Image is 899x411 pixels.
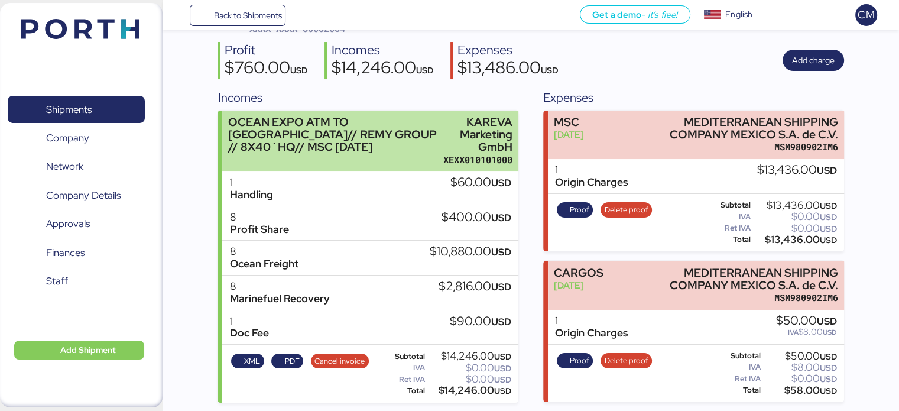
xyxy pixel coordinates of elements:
[555,315,628,327] div: 1
[46,158,83,175] span: Network
[427,352,511,361] div: $14,246.00
[570,354,589,367] span: Proof
[314,355,365,368] span: Cancel invoice
[8,125,145,152] a: Company
[554,128,584,141] div: [DATE]
[384,387,425,395] div: Total
[8,182,145,209] a: Company Details
[46,244,85,261] span: Finances
[776,315,837,328] div: $50.00
[555,164,628,176] div: 1
[554,116,584,128] div: MSC
[46,273,68,290] span: Staff
[557,353,593,368] button: Proof
[605,354,648,367] span: Delete proof
[229,293,329,305] div: Marinefuel Recovery
[494,386,511,396] span: USD
[427,386,511,395] div: $14,246.00
[439,280,511,293] div: $2,816.00
[384,364,425,372] div: IVA
[667,292,838,304] div: MSM980902IM6
[494,351,511,362] span: USD
[820,235,837,245] span: USD
[763,363,837,372] div: $8.00
[8,268,145,295] a: Staff
[709,375,761,383] div: Ret IVA
[725,8,752,21] div: English
[557,202,593,218] button: Proof
[14,341,144,360] button: Add Shipment
[225,59,308,79] div: $760.00
[792,53,835,67] span: Add charge
[823,328,837,337] span: USD
[225,42,308,59] div: Profit
[8,211,145,238] a: Approvals
[229,189,272,201] div: Handling
[709,224,751,232] div: Ret IVA
[763,386,837,395] div: $58.00
[667,116,838,141] div: MEDITERRANEAN SHIPPING COMPANY MEXICO S.A. de C.V.
[820,224,837,234] span: USD
[450,176,511,189] div: $60.00
[60,343,116,357] span: Add Shipment
[46,101,92,118] span: Shipments
[491,280,511,293] span: USD
[229,327,268,339] div: Doc Fee
[271,354,303,369] button: PDF
[820,351,837,362] span: USD
[820,200,837,211] span: USD
[332,59,434,79] div: $14,246.00
[218,89,518,106] div: Incomes
[46,187,121,204] span: Company Details
[228,116,438,153] div: OCEAN EXPO ATM TO [GEOGRAPHIC_DATA]// REMY GROUP // 8X40´HQ// MSC [DATE]
[817,315,837,328] span: USD
[555,327,628,339] div: Origin Charges
[709,201,751,209] div: Subtotal
[170,5,190,25] button: Menu
[8,153,145,180] a: Network
[491,211,511,224] span: USD
[46,215,90,232] span: Approvals
[601,353,652,368] button: Delete proof
[757,164,837,177] div: $13,436.00
[820,363,837,373] span: USD
[430,245,511,258] div: $10,880.00
[494,374,511,385] span: USD
[229,258,298,270] div: Ocean Freight
[820,386,837,396] span: USD
[443,154,512,166] div: XEXX010101000
[8,240,145,267] a: Finances
[491,315,511,328] span: USD
[601,202,652,218] button: Delete proof
[709,213,751,221] div: IVA
[709,235,751,244] div: Total
[491,245,511,258] span: USD
[541,64,559,76] span: USD
[667,267,838,292] div: MEDITERRANEAN SHIPPING COMPANY MEXICO S.A. de C.V.
[229,176,272,189] div: 1
[229,224,288,236] div: Profit Share
[494,363,511,374] span: USD
[311,354,369,369] button: Cancel invoice
[763,374,837,383] div: $0.00
[384,352,425,361] div: Subtotal
[709,386,761,394] div: Total
[457,42,559,59] div: Expenses
[46,130,89,147] span: Company
[229,315,268,328] div: 1
[8,96,145,123] a: Shipments
[753,201,837,210] div: $13,436.00
[231,354,264,369] button: XML
[753,235,837,244] div: $13,436.00
[427,375,511,384] div: $0.00
[709,352,761,360] div: Subtotal
[244,355,260,368] span: XML
[605,203,648,216] span: Delete proof
[788,328,799,337] span: IVA
[753,212,837,221] div: $0.00
[384,376,425,384] div: Ret IVA
[190,5,286,26] a: Back to Shipments
[229,211,288,224] div: 8
[858,7,874,22] span: CM
[763,352,837,361] div: $50.00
